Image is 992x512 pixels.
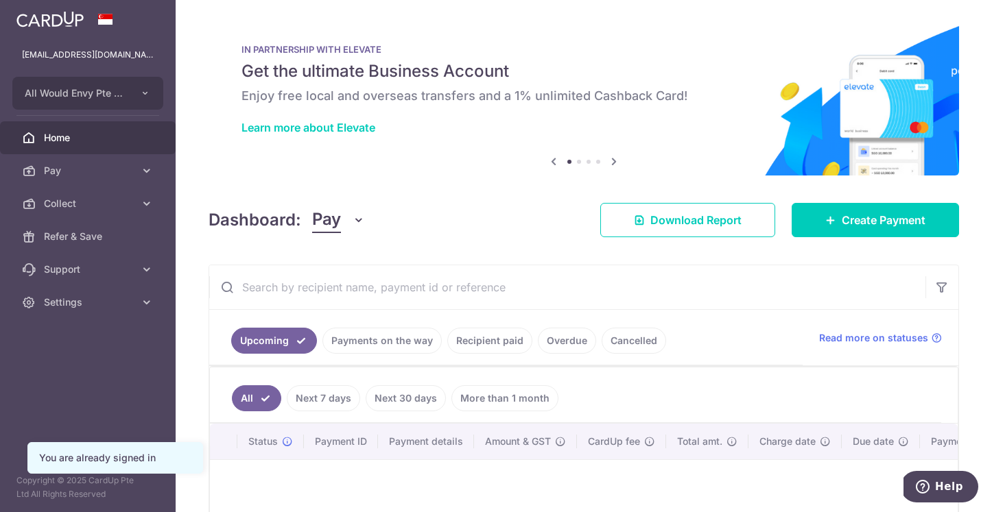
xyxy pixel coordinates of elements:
span: All Would Envy Pte Ltd [25,86,126,100]
span: Total amt. [677,435,722,448]
span: Amount & GST [485,435,551,448]
h5: Get the ultimate Business Account [241,60,926,82]
img: Renovation banner [209,22,959,175]
span: Due date [853,435,894,448]
a: Create Payment [792,203,959,237]
div: You are already signed in [39,451,191,465]
a: Learn more about Elevate [241,121,375,134]
a: Next 7 days [287,385,360,411]
a: All [232,385,281,411]
p: IN PARTNERSHIP WITH ELEVATE [241,44,926,55]
span: Pay [312,207,341,233]
input: Search by recipient name, payment id or reference [209,265,925,309]
span: Read more on statuses [819,331,928,345]
span: Support [44,263,134,276]
p: [EMAIL_ADDRESS][DOMAIN_NAME] [22,48,154,62]
span: Charge date [759,435,816,448]
a: Download Report [600,203,775,237]
span: Status [248,435,278,448]
span: CardUp fee [588,435,640,448]
img: CardUp [16,11,84,27]
a: Recipient paid [447,328,532,354]
span: Collect [44,197,134,210]
a: Read more on statuses [819,331,942,345]
span: Create Payment [842,212,925,228]
h4: Dashboard: [209,208,301,232]
a: Cancelled [602,328,666,354]
a: Upcoming [231,328,317,354]
a: More than 1 month [451,385,558,411]
th: Payment ID [304,424,378,459]
iframe: Opens a widget where you can find more information [904,471,978,505]
span: Refer & Save [44,230,134,243]
span: Pay [44,164,134,178]
a: Payments on the way [322,328,442,354]
button: Pay [312,207,365,233]
span: Home [44,131,134,145]
h6: Enjoy free local and overseas transfers and a 1% unlimited Cashback Card! [241,88,926,104]
button: All Would Envy Pte Ltd [12,77,163,110]
span: Settings [44,295,134,309]
a: Next 30 days [366,385,446,411]
th: Payment details [378,424,474,459]
span: Download Report [650,212,742,228]
a: Overdue [538,328,596,354]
